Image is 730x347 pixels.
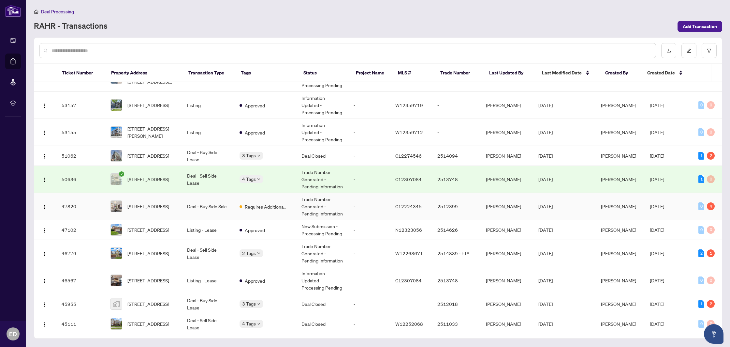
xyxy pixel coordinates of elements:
[538,129,553,135] span: [DATE]
[56,314,105,334] td: 45111
[538,321,553,327] span: [DATE]
[348,146,390,166] td: -
[698,101,704,109] div: 0
[395,129,423,135] span: W12359712
[395,250,423,256] span: W12263671
[650,227,664,233] span: [DATE]
[245,227,265,234] span: Approved
[57,64,106,82] th: Ticket Number
[707,175,715,183] div: 0
[9,329,17,339] span: ED
[56,92,105,119] td: 53157
[111,318,122,329] img: thumbnail-img
[42,302,47,307] img: Logo
[56,240,105,267] td: 46779
[111,150,122,161] img: thumbnail-img
[395,176,422,182] span: C12307084
[127,176,169,183] span: [STREET_ADDRESS]
[5,5,21,17] img: logo
[348,314,390,334] td: -
[698,175,704,183] div: 1
[242,175,256,183] span: 4 Tags
[650,277,664,283] span: [DATE]
[182,314,234,334] td: Deal - Sell Side Lease
[601,176,636,182] span: [PERSON_NAME]
[395,227,422,233] span: N12323056
[111,127,122,138] img: thumbnail-img
[538,227,553,233] span: [DATE]
[351,64,393,82] th: Project Name
[395,203,422,209] span: C12224345
[127,320,169,327] span: [STREET_ADDRESS]
[296,92,348,119] td: Information Updated - Processing Pending
[432,240,481,267] td: 2514839 - FT*
[704,324,723,344] button: Open asap
[42,251,47,257] img: Logo
[395,153,422,159] span: C12274546
[242,300,256,308] span: 3 Tags
[348,267,390,294] td: -
[542,69,582,76] span: Last Modified Date
[432,314,481,334] td: 2511033
[106,64,183,82] th: Property Address
[296,193,348,220] td: Trade Number Generated - Pending Information
[296,166,348,193] td: Trade Number Generated - Pending Information
[432,92,481,119] td: -
[432,294,481,314] td: 2512018
[42,154,47,159] img: Logo
[601,250,636,256] span: [PERSON_NAME]
[257,252,260,255] span: down
[127,250,169,257] span: [STREET_ADDRESS]
[111,201,122,212] img: thumbnail-img
[245,277,265,284] span: Approved
[678,21,722,32] button: Add Transaction
[698,249,704,257] div: 2
[681,43,696,58] button: edit
[56,193,105,220] td: 47820
[707,300,715,308] div: 2
[348,294,390,314] td: -
[111,248,122,259] img: thumbnail-img
[348,240,390,267] td: -
[39,100,50,110] button: Logo
[56,294,105,314] td: 45955
[707,101,715,109] div: 0
[257,178,260,181] span: down
[182,119,234,146] td: Listing
[182,240,234,267] td: Deal - Sell Side Lease
[56,220,105,240] td: 47102
[182,267,234,294] td: Listing - Lease
[395,102,423,108] span: W12359719
[245,203,287,210] span: Requires Additional Docs
[707,249,715,257] div: 1
[707,226,715,234] div: 0
[182,294,234,314] td: Deal - Buy Side Lease
[432,146,481,166] td: 2514094
[432,267,481,294] td: 2513748
[538,250,553,256] span: [DATE]
[39,319,50,329] button: Logo
[537,64,600,82] th: Last Modified Date
[601,321,636,327] span: [PERSON_NAME]
[127,300,169,308] span: [STREET_ADDRESS]
[707,48,711,53] span: filter
[687,48,691,53] span: edit
[538,277,553,283] span: [DATE]
[698,320,704,328] div: 0
[601,203,636,209] span: [PERSON_NAME]
[538,153,553,159] span: [DATE]
[683,21,717,32] span: Add Transaction
[39,248,50,259] button: Logo
[236,64,298,82] th: Tags
[182,193,234,220] td: Deal - Buy Side Sale
[39,201,50,212] button: Logo
[702,43,717,58] button: filter
[698,226,704,234] div: 0
[245,102,265,109] span: Approved
[601,153,636,159] span: [PERSON_NAME]
[647,69,675,76] span: Created Date
[39,275,50,286] button: Logo
[538,102,553,108] span: [DATE]
[111,174,122,185] img: thumbnail-img
[650,321,664,327] span: [DATE]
